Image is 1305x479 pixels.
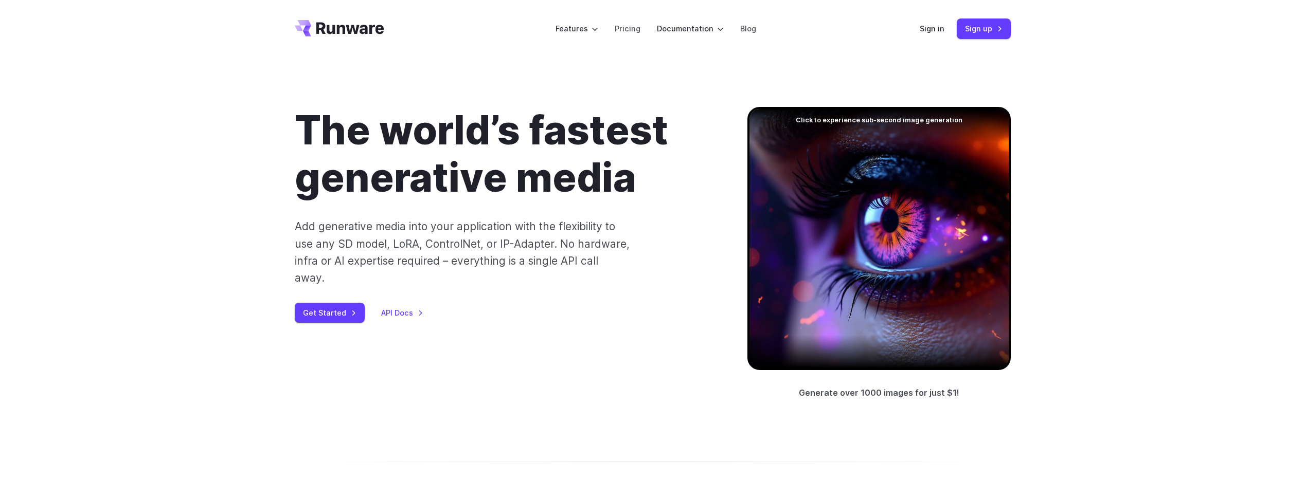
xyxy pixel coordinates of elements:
label: Documentation [657,23,724,34]
a: Go to / [295,20,384,36]
a: Sign up [957,19,1011,39]
h1: The world’s fastest generative media [295,107,714,201]
label: Features [556,23,598,34]
p: Generate over 1000 images for just $1! [799,386,959,400]
a: Pricing [615,23,640,34]
a: API Docs [381,307,423,319]
a: Blog [740,23,756,34]
a: Get Started [295,303,365,323]
p: Add generative media into your application with the flexibility to use any SD model, LoRA, Contro... [295,218,631,286]
a: Sign in [920,23,944,34]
